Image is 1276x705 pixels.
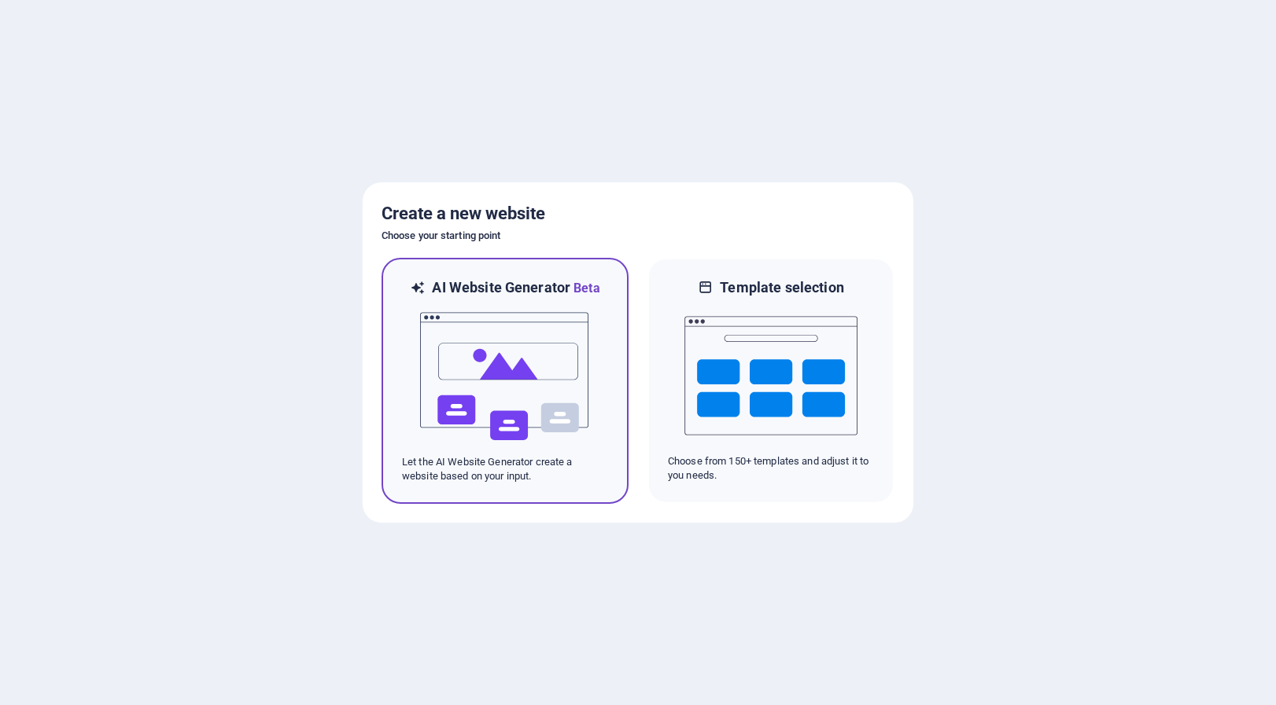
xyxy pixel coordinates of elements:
p: Let the AI Website Generator create a website based on your input. [402,455,608,483]
img: ai [419,298,592,455]
h6: Template selection [720,278,843,297]
div: Template selectionChoose from 150+ templates and adjust it to you needs. [647,258,894,504]
span: Beta [570,281,600,296]
div: AI Website GeneratorBetaaiLet the AI Website Generator create a website based on your input. [382,258,629,504]
h5: Create a new website [382,201,894,226]
h6: AI Website Generator [432,278,599,298]
p: Choose from 150+ templates and adjust it to you needs. [668,454,874,483]
h6: Choose your starting point [382,226,894,245]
